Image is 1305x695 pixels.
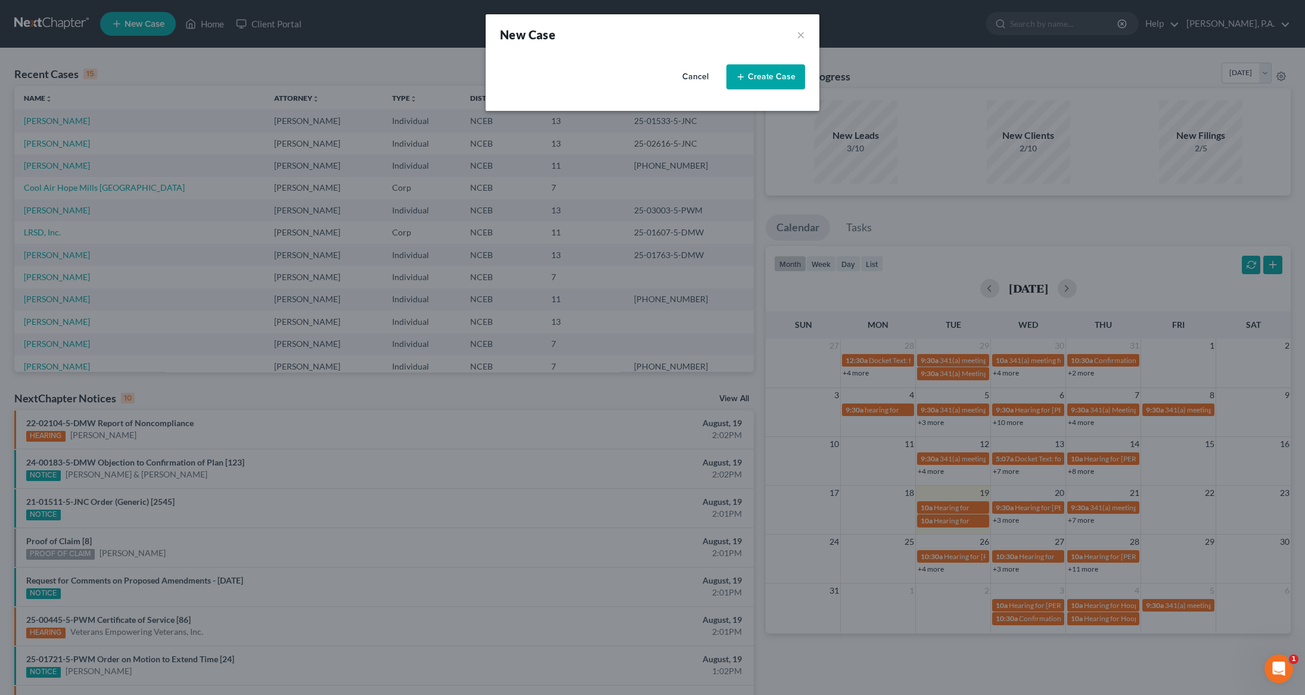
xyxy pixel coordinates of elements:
[669,65,722,89] button: Cancel
[726,64,805,89] button: Create Case
[1289,654,1298,664] span: 1
[1264,654,1293,683] iframe: Intercom live chat
[797,26,805,43] button: ×
[500,27,555,42] strong: New Case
